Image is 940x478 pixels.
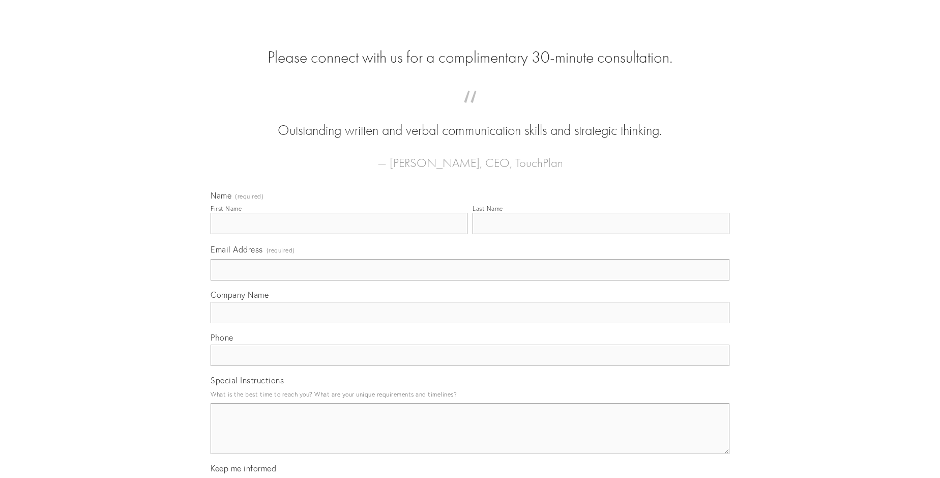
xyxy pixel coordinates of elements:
span: (required) [267,243,295,257]
figcaption: — [PERSON_NAME], CEO, TouchPlan [227,140,713,173]
span: Name [211,190,231,201]
span: Email Address [211,244,263,255]
span: Keep me informed [211,463,276,473]
span: Special Instructions [211,375,284,385]
span: (required) [235,193,263,200]
span: Phone [211,332,233,343]
span: Company Name [211,290,269,300]
div: Last Name [473,205,503,212]
span: “ [227,101,713,121]
blockquote: Outstanding written and verbal communication skills and strategic thinking. [227,101,713,140]
p: What is the best time to reach you? What are your unique requirements and timelines? [211,387,729,401]
h2: Please connect with us for a complimentary 30-minute consultation. [211,48,729,67]
div: First Name [211,205,242,212]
